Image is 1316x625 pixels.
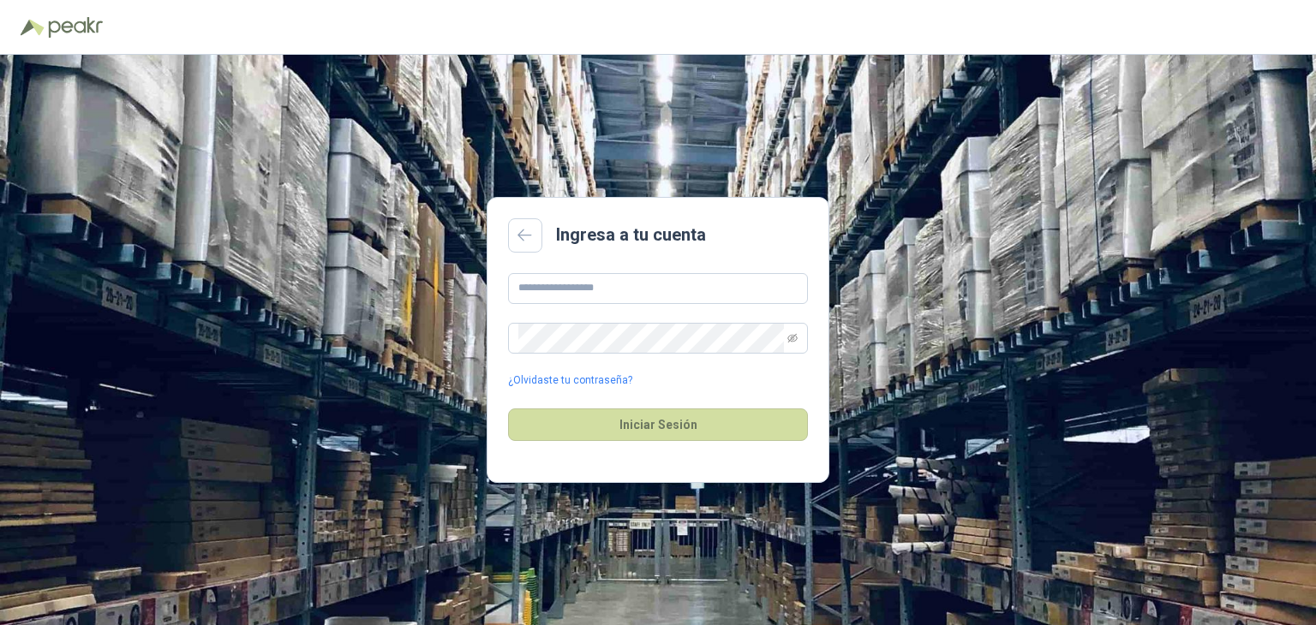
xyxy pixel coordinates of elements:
h2: Ingresa a tu cuenta [556,222,706,248]
button: Iniciar Sesión [508,408,808,441]
img: Peakr [48,17,103,38]
span: eye-invisible [787,333,798,343]
img: Logo [21,19,45,36]
a: ¿Olvidaste tu contraseña? [508,372,632,389]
